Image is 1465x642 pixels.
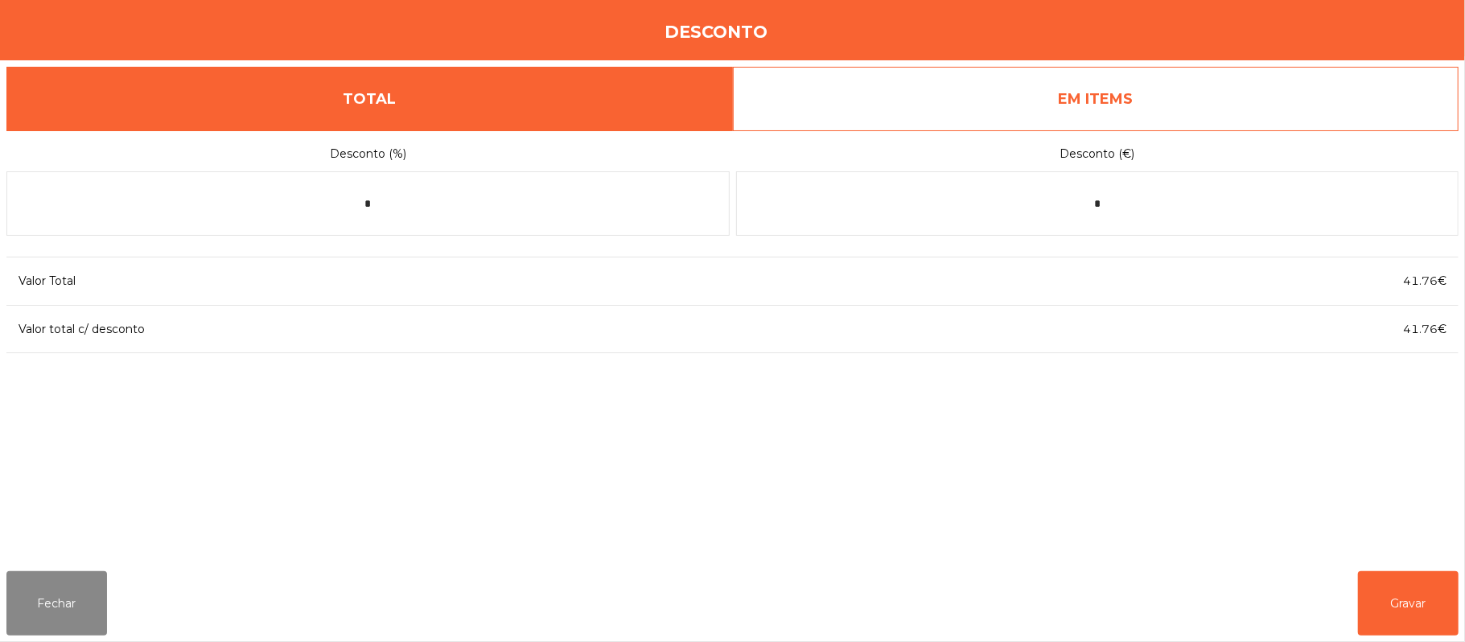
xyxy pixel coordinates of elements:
[6,67,733,131] a: TOTAL
[733,67,1459,131] a: EM ITEMS
[665,20,768,44] h4: Desconto
[19,322,145,336] span: Valor total c/ desconto
[1403,322,1446,336] span: 41.76€
[19,274,76,288] span: Valor Total
[6,143,730,165] label: Desconto (%)
[1403,274,1446,288] span: 41.76€
[1358,571,1459,636] button: Gravar
[736,143,1459,165] label: Desconto (€)
[6,571,107,636] button: Fechar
